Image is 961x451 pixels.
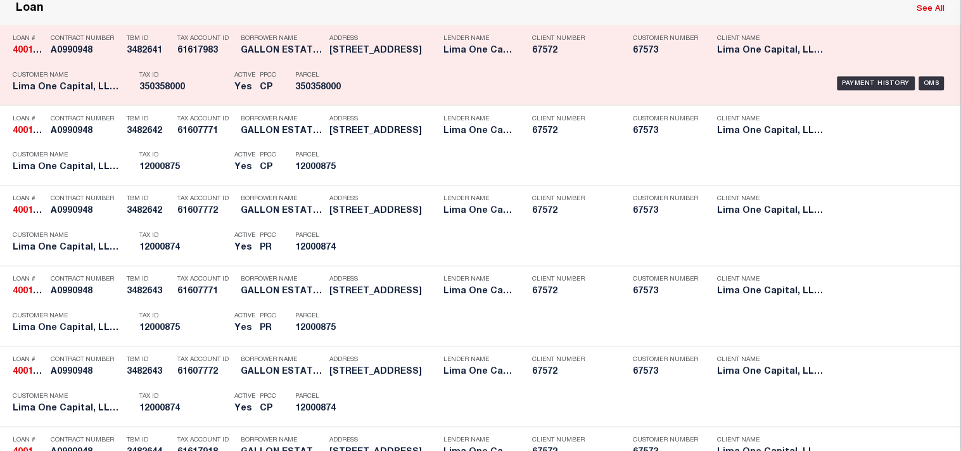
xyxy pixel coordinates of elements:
[177,437,234,445] p: Tax Account ID
[13,46,53,55] strong: 40011542
[443,46,513,56] h5: Lima One Capital, LLC - Term Po...
[127,35,171,42] p: TBM ID
[718,367,825,378] h5: Lima One Capital, LLC - Bridge Portfolio
[532,126,614,137] h5: 67572
[127,276,171,284] p: TBM ID
[127,46,171,56] h5: 3482641
[241,196,323,203] p: Borrower Name
[532,35,614,42] p: Client Number
[127,115,171,123] p: TBM ID
[443,196,513,203] p: Lender Name
[718,437,825,445] p: Client Name
[177,276,234,284] p: Tax Account ID
[633,437,699,445] p: Customer Number
[295,313,352,321] p: Parcel
[532,287,614,298] h5: 67572
[13,288,53,296] strong: 40011542
[329,46,437,56] h5: 209 Bute St Suffolk VA 23434
[177,206,234,217] h5: 61607772
[13,46,44,56] h5: 40011542
[177,46,234,56] h5: 61617983
[139,82,228,93] h5: 350358000
[13,206,44,217] h5: 40011542
[260,72,276,79] p: PPCC
[241,35,323,42] p: Borrower Name
[127,367,171,378] h5: 3482643
[241,126,323,137] h5: GALLON ESTATES L.L.C.
[917,5,945,13] a: See All
[234,152,255,160] p: Active
[139,232,228,240] p: Tax ID
[718,357,825,364] p: Client Name
[329,287,437,298] h5: 155 Woodland Rd Hampton VA 23663
[241,357,323,364] p: Borrower Name
[443,357,513,364] p: Lender Name
[234,324,253,334] h5: Yes
[295,243,352,254] h5: 12000874
[13,115,44,123] p: Loan #
[234,72,255,79] p: Active
[139,313,228,321] p: Tax ID
[295,82,352,93] h5: 350358000
[633,126,697,137] h5: 67573
[260,232,276,240] p: PPCC
[127,357,171,364] p: TBM ID
[177,115,234,123] p: Tax Account ID
[13,163,120,174] h5: Lima One Capital, LLC - Term Portfolio
[295,163,352,174] h5: 12000875
[718,276,825,284] p: Client Name
[329,115,437,123] p: Address
[241,287,323,298] h5: GALLON ESTATES L.L.C.
[260,163,276,174] h5: CP
[295,404,352,415] h5: 12000874
[51,35,120,42] p: Contract Number
[633,357,699,364] p: Customer Number
[127,287,171,298] h5: 3482643
[234,232,255,240] p: Active
[13,152,120,160] p: Customer Name
[329,276,437,284] p: Address
[718,126,825,137] h5: Lima One Capital, LLC - Bridge Portfolio
[532,367,614,378] h5: 67572
[295,152,352,160] p: Parcel
[13,72,120,79] p: Customer Name
[234,243,253,254] h5: Yes
[177,287,234,298] h5: 61607771
[260,404,276,415] h5: CP
[13,196,44,203] p: Loan #
[139,72,228,79] p: Tax ID
[13,287,44,298] h5: 40011542
[443,35,513,42] p: Lender Name
[13,404,120,415] h5: Lima One Capital, LLC - Term Portfolio
[295,232,352,240] p: Parcel
[241,276,323,284] p: Borrower Name
[633,196,699,203] p: Customer Number
[13,126,44,137] h5: 40011542
[139,393,228,401] p: Tax ID
[177,126,234,137] h5: 61607771
[127,126,171,137] h5: 3482642
[718,196,825,203] p: Client Name
[633,367,697,378] h5: 67573
[443,276,513,284] p: Lender Name
[51,126,120,137] h5: A0990948
[633,287,697,298] h5: 67573
[13,243,120,254] h5: Lima One Capital, LLC - Term Portfolio
[13,207,53,216] strong: 40011542
[633,276,699,284] p: Customer Number
[241,115,323,123] p: Borrower Name
[295,393,352,401] p: Parcel
[177,35,234,42] p: Tax Account ID
[919,77,945,91] div: OMS
[718,206,825,217] h5: Lima One Capital, LLC - Bridge Portfolio
[51,287,120,298] h5: A0990948
[329,196,437,203] p: Address
[139,243,228,254] h5: 12000874
[532,357,614,364] p: Client Number
[633,35,699,42] p: Customer Number
[234,82,253,93] h5: Yes
[13,367,44,378] h5: 40011542
[177,357,234,364] p: Tax Account ID
[139,163,228,174] h5: 12000875
[13,35,44,42] p: Loan #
